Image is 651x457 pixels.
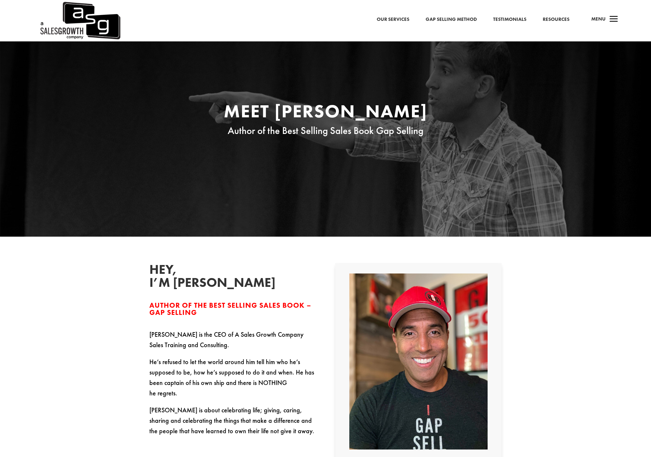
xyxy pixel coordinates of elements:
h1: Meet [PERSON_NAME] [202,102,449,124]
p: He’s refused to let the world around him tell him who he’s supposed to be, how he’s supposed to d... [149,357,316,405]
span: a [607,13,620,26]
p: [PERSON_NAME] is the CEO of A Sales Growth Company Sales Training and Consulting. [149,329,316,357]
img: Headshot and Bio - Preferred Headshot [349,273,488,450]
a: Gap Selling Method [426,15,477,24]
h2: Hey, I’m [PERSON_NAME] [149,263,247,292]
span: Menu [591,16,606,22]
a: Resources [543,15,569,24]
a: Testimonials [493,15,526,24]
p: [PERSON_NAME] is about celebrating life; giving, caring, sharing and celebrating the things that ... [149,405,316,436]
span: Author of the Best Selling Sales Book Gap Selling [228,124,423,137]
a: Our Services [377,15,409,24]
span: Author of the Best Selling Sales Book – Gap Selling [149,301,311,317]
